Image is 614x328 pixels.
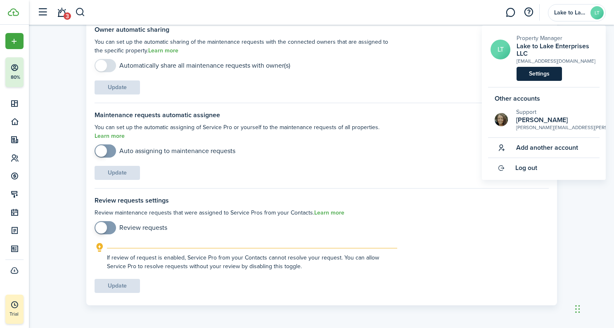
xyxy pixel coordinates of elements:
explanation-description: If review of request is enabled, Service Pro from your Contacts cannot resolve your request. You ... [107,253,397,271]
button: Search [75,5,85,19]
avatar-text: LT [590,6,604,19]
iframe: Chat Widget [573,288,614,328]
div: Drag [575,297,580,321]
a: Messaging [503,2,518,23]
a: Learn more [148,47,178,54]
p: 80% [10,74,21,81]
button: Add another account [488,138,578,158]
settings-fieldset-title: Review requests settings [95,197,397,204]
img: Alison [495,113,508,126]
span: Log out [515,164,537,172]
a: LT [491,40,510,59]
span: Support [516,108,536,116]
a: Notifications [54,2,69,23]
button: 80% [5,57,74,87]
button: Open menu [5,33,24,49]
button: Open sidebar [35,5,50,20]
settings-fieldset-description: You can set up the automatic assigning of Service Pro or yourself to the maintenance requests of ... [95,123,397,140]
span: Lake to Lake Enterprises LLC [554,10,587,16]
h5: Other accounts [488,94,600,104]
a: Settings [517,67,562,81]
settings-fieldset-description: Review maintenance requests that were assigned to Service Pros from your Contacts. [95,208,397,217]
span: 3 [64,12,71,20]
settings-fieldset-description: You can set up the automatic sharing of the maintenance requests with the connected owners that a... [95,38,397,55]
a: Learn more [314,210,344,216]
img: TenantCloud [8,8,19,16]
settings-fieldset-title: Owner automatic sharing [95,26,397,33]
i: outline [95,243,105,252]
a: Lake to Lake Enterprises LLC [517,42,600,57]
settings-fieldset-title: Maintenance requests automatic assignee [95,111,397,119]
span: Add another account [516,144,578,151]
a: Learn more [95,133,125,139]
a: Log out [488,158,600,178]
div: [EMAIL_ADDRESS][DOMAIN_NAME] [517,57,600,65]
a: Trial [5,295,24,324]
p: Trial [9,310,43,318]
span: Property Manager [517,34,562,42]
button: Open resource center [522,5,536,19]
